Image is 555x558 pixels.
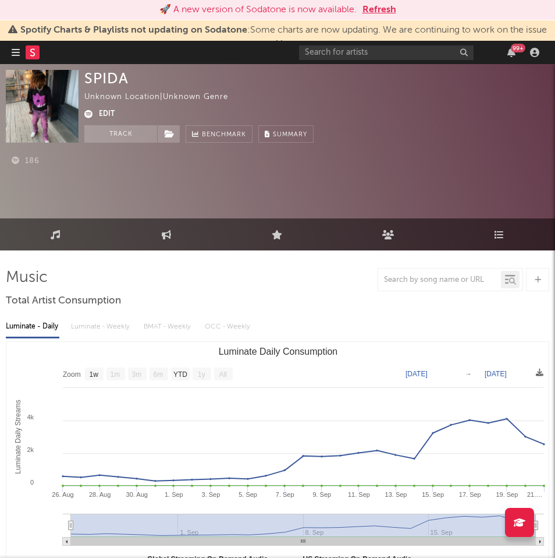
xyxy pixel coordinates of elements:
[202,491,220,498] text: 3. Sep
[258,125,314,143] button: Summary
[527,491,542,498] text: 21.…
[30,479,34,486] text: 0
[496,491,518,498] text: 19. Sep
[511,44,525,52] div: 99 +
[219,347,338,356] text: Luminate Daily Consumption
[276,491,294,498] text: 7. Sep
[465,370,472,378] text: →
[6,317,59,337] div: Luminate - Daily
[20,26,547,35] span: : Some charts are now updating. We are continuing to work on the issue
[459,491,481,498] text: 17. Sep
[385,491,407,498] text: 13. Sep
[485,370,507,378] text: [DATE]
[186,125,252,143] a: Benchmark
[276,40,283,49] span: Dismiss
[507,48,515,57] button: 99+
[239,491,257,498] text: 5. Sep
[63,370,81,379] text: Zoom
[6,294,121,308] span: Total Artist Consumption
[173,370,187,379] text: YTD
[202,128,246,142] span: Benchmark
[20,26,247,35] span: Spotify Charts & Playlists not updating on Sodatone
[312,491,331,498] text: 9. Sep
[405,370,428,378] text: [DATE]
[378,276,501,285] input: Search by song name or URL
[84,70,129,87] div: SPIDA
[219,370,226,379] text: All
[154,370,163,379] text: 6m
[84,90,241,104] div: Unknown Location | Unknown Genre
[273,132,307,138] span: Summary
[165,491,183,498] text: 1. Sep
[99,108,115,122] button: Edit
[111,370,120,379] text: 1m
[198,370,205,379] text: 1y
[132,370,142,379] text: 3m
[159,3,357,17] div: 🚀 A new version of Sodatone is now available.
[126,491,148,498] text: 30. Aug
[90,370,99,379] text: 1w
[27,414,34,421] text: 4k
[362,3,396,17] button: Refresh
[27,446,34,453] text: 2k
[84,125,157,143] button: Track
[89,491,111,498] text: 28. Aug
[14,400,22,474] text: Luminate Daily Streams
[299,45,474,60] input: Search for artists
[52,491,73,498] text: 26. Aug
[12,157,40,165] span: 186
[348,491,370,498] text: 11. Sep
[422,491,444,498] text: 15. Sep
